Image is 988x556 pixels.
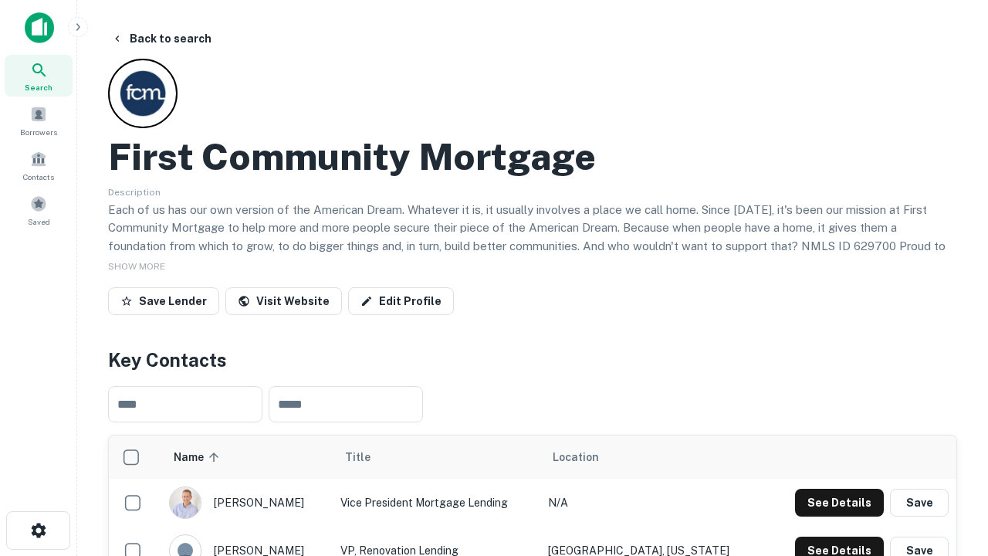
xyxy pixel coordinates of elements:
[225,287,342,315] a: Visit Website
[540,479,764,527] td: N/A
[25,81,52,93] span: Search
[25,12,54,43] img: capitalize-icon.png
[911,383,988,457] iframe: Chat Widget
[5,144,73,186] a: Contacts
[540,436,764,479] th: Location
[345,448,391,466] span: Title
[348,287,454,315] a: Edit Profile
[333,436,540,479] th: Title
[108,346,957,374] h4: Key Contacts
[23,171,54,183] span: Contacts
[108,187,161,198] span: Description
[20,126,57,138] span: Borrowers
[28,215,50,228] span: Saved
[169,486,325,519] div: [PERSON_NAME]
[333,479,540,527] td: Vice President Mortgage Lending
[108,287,219,315] button: Save Lender
[161,436,333,479] th: Name
[108,261,165,272] span: SHOW MORE
[5,100,73,141] a: Borrowers
[108,134,596,179] h2: First Community Mortgage
[105,25,218,53] button: Back to search
[5,189,73,231] a: Saved
[170,487,201,518] img: 1520878720083
[553,448,599,466] span: Location
[108,201,957,273] p: Each of us has our own version of the American Dream. Whatever it is, it usually involves a place...
[5,55,73,97] a: Search
[795,489,884,517] button: See Details
[890,489,949,517] button: Save
[174,448,224,466] span: Name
